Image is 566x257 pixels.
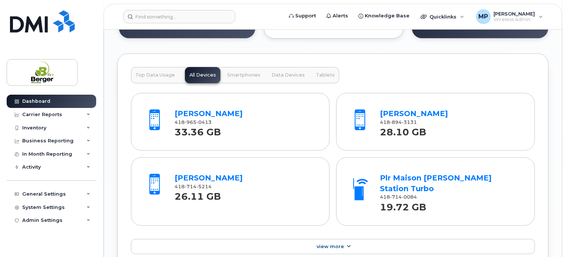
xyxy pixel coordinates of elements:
[272,72,305,78] span: Data Devices
[223,67,265,83] button: Smartphones
[284,9,321,23] a: Support
[185,184,197,189] span: 714
[317,244,344,249] span: View More
[333,12,348,20] span: Alerts
[390,194,402,200] span: 714
[267,67,309,83] button: Data Devices
[197,119,212,125] span: 0413
[494,17,535,23] span: Wireless Admin
[365,12,410,20] span: Knowledge Base
[380,109,448,118] a: [PERSON_NAME]
[175,119,212,125] span: 418
[380,197,427,213] strong: 19.72 GB
[175,184,212,189] span: 418
[131,239,535,254] a: View More
[175,122,221,138] strong: 33.36 GB
[311,67,339,83] button: Tablets
[494,11,535,17] span: [PERSON_NAME]
[415,9,469,24] div: Quicklinks
[316,72,335,78] span: Tablets
[380,119,417,125] span: 418
[175,109,243,118] a: [PERSON_NAME]
[380,194,417,200] span: 418
[175,173,243,182] a: [PERSON_NAME]
[353,9,415,23] a: Knowledge Base
[227,72,260,78] span: Smartphones
[123,10,235,23] input: Find something...
[185,119,197,125] span: 965
[471,9,548,24] div: Mira-Louise Paquin
[380,173,492,193] a: Plr Maison [PERSON_NAME] Station Turbo
[479,12,488,21] span: MP
[175,187,221,202] strong: 26.11 GB
[402,194,417,200] span: 0084
[321,9,353,23] a: Alerts
[402,119,417,125] span: 3131
[131,67,179,83] button: Top Data Usage
[380,122,427,138] strong: 28.10 GB
[390,119,402,125] span: 894
[295,12,316,20] span: Support
[197,184,212,189] span: 5214
[429,14,456,20] span: Quicklinks
[135,72,175,78] span: Top Data Usage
